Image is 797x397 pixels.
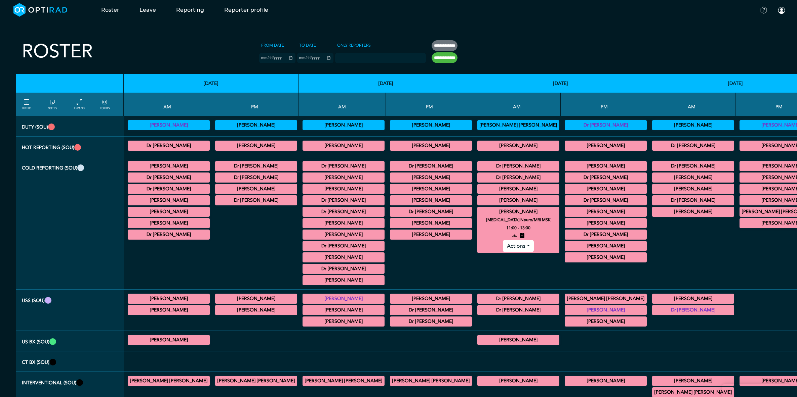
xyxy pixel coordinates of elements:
[506,224,530,232] small: 11:00 - 13:00
[303,316,385,327] div: General US 10:30 - 13:00
[303,172,385,183] div: General CT 08:00 - 09:00
[216,185,296,193] summary: [PERSON_NAME]
[13,3,68,17] img: brand-opti-rad-logos-blue-and-white-d2f68631ba2948856bd03f2d395fb146ddc8fb01b4b6e9315ea85fa773367...
[390,305,472,315] div: General US 13:30 - 17:00
[303,241,385,251] div: General MRI 10:00 - 12:00
[477,335,559,345] div: US Interventional General 09:00 - 13:00
[565,241,647,251] div: General CT/General MRI 16:00 - 17:00
[653,185,733,193] summary: [PERSON_NAME]
[566,162,646,170] summary: [PERSON_NAME]
[22,40,93,63] h2: Roster
[478,336,558,344] summary: [PERSON_NAME]
[129,231,209,239] summary: Dr [PERSON_NAME]
[653,162,733,170] summary: Dr [PERSON_NAME]
[391,377,471,385] summary: [PERSON_NAME] [PERSON_NAME]
[128,161,210,171] div: General CT/General MRI 07:30 - 09:00
[211,93,298,116] th: PM
[391,142,471,150] summary: [PERSON_NAME]
[565,252,647,262] div: General MRI 17:00 - 19:00
[304,173,384,182] summary: [PERSON_NAME]
[215,294,297,304] div: General US 13:00 - 17:00
[298,74,473,93] th: [DATE]
[478,306,558,314] summary: Dr [PERSON_NAME]
[128,294,210,304] div: General US 09:00 - 13:00
[303,161,385,171] div: General CT 07:30 - 09:00
[304,242,384,250] summary: Dr [PERSON_NAME]
[129,295,209,303] summary: [PERSON_NAME]
[566,185,646,193] summary: [PERSON_NAME]
[653,377,733,385] summary: [PERSON_NAME]
[303,305,385,315] div: US General Paediatric 09:00 - 13:00
[304,306,384,314] summary: [PERSON_NAME]
[652,207,734,217] div: General CT/General MRI 10:00 - 13:00
[129,208,209,216] summary: [PERSON_NAME]
[653,295,733,303] summary: [PERSON_NAME]
[565,218,647,228] div: General MRI 14:30 - 15:00
[259,40,286,50] label: From date
[128,305,210,315] div: General US 09:00 - 13:00
[304,253,384,261] summary: [PERSON_NAME]
[512,232,517,240] i: open to allocation
[129,121,209,129] summary: [PERSON_NAME]
[216,295,296,303] summary: [PERSON_NAME]
[477,141,559,151] div: MRI Trauma & Urgent/CT Trauma & Urgent 09:00 - 13:00
[391,219,471,227] summary: [PERSON_NAME]
[303,141,385,151] div: CT Trauma & Urgent/MRI Trauma & Urgent 09:00 - 13:00
[128,172,210,183] div: General MRI 09:00 - 13:00
[391,317,471,326] summary: Dr [PERSON_NAME]
[565,376,647,386] div: IR General Interventional/IR General Diagnostic 13:00 - 17:00
[391,208,471,216] summary: Dr [PERSON_NAME]
[478,196,558,204] summary: [PERSON_NAME]
[216,377,296,385] summary: [PERSON_NAME] [PERSON_NAME]
[22,98,31,110] a: FILTERS
[128,120,210,130] div: Vetting 09:00 - 13:00
[652,305,734,315] div: General US 09:00 - 13:00
[652,376,734,386] div: IR General Diagnostic/IR General Interventional 09:00 - 13:00
[566,231,646,239] summary: Dr [PERSON_NAME]
[565,195,647,205] div: General CT 13:00 - 15:00
[520,232,524,240] i: stored entry
[128,230,210,240] div: General CT 11:30 - 13:30
[652,184,734,194] div: General CT 09:00 - 12:30
[297,40,318,50] label: To date
[478,377,558,385] summary: [PERSON_NAME]
[304,196,384,204] summary: Dr [PERSON_NAME]
[129,142,209,150] summary: Dr [PERSON_NAME]
[74,98,85,110] a: collapse/expand entries
[216,162,296,170] summary: Dr [PERSON_NAME]
[390,172,472,183] div: General MRI/General CT 13:00 - 17:00
[304,377,384,385] summary: [PERSON_NAME] [PERSON_NAME]
[473,93,561,116] th: AM
[478,295,558,303] summary: Dr [PERSON_NAME]
[390,141,472,151] div: CT Trauma & Urgent/MRI Trauma & Urgent 13:00 - 17:30
[653,173,733,182] summary: [PERSON_NAME]
[503,240,533,252] button: Actions
[652,172,734,183] div: General CT 07:40 - 10:00
[390,376,472,386] div: IR General Diagnostic/IR General Interventional 13:00 - 17:00
[216,306,296,314] summary: [PERSON_NAME]
[303,264,385,274] div: General CT 11:00 - 12:00
[16,331,124,351] th: US Bx (SOU)
[477,207,559,253] div: MRI Neuro/MRI MSK 11:00 - 13:00
[129,173,209,182] summary: Dr [PERSON_NAME]
[304,208,384,216] summary: Dr [PERSON_NAME]
[304,265,384,273] summary: Dr [PERSON_NAME]
[565,294,647,304] div: US General Adult 13:00 - 17:00
[303,207,385,217] div: MRI Urology 09:00 - 10:00
[16,290,124,331] th: USS (SOU)
[216,142,296,150] summary: [PERSON_NAME]
[477,120,559,130] div: Vetting (30 PF Points) 09:00 - 13:00
[565,230,647,240] div: General CT/General MRI 16:00 - 17:00
[215,184,297,194] div: General CT/General MRI 14:30 - 17:00
[390,195,472,205] div: General CT/General MRI 14:00 - 15:00
[566,377,646,385] summary: [PERSON_NAME]
[391,185,471,193] summary: [PERSON_NAME]
[304,162,384,170] summary: Dr [PERSON_NAME]
[303,230,385,240] div: General CT 09:30 - 10:30
[391,231,471,239] summary: [PERSON_NAME]
[566,219,646,227] summary: [PERSON_NAME]
[477,294,559,304] div: General US 09:00 - 13:00
[653,306,733,314] summary: Dr [PERSON_NAME]
[653,142,733,150] summary: Dr [PERSON_NAME]
[566,306,646,314] summary: [PERSON_NAME]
